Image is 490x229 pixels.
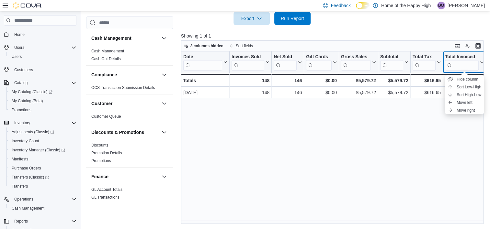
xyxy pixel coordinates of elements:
span: Inventory Manager (Classic) [9,146,76,154]
div: Discounts & Promotions [86,141,173,167]
a: Cash Management [91,49,124,53]
span: Home [12,30,76,38]
span: Inventory Manager (Classic) [12,147,65,153]
button: Compliance [91,71,159,78]
span: Purchase Orders [9,164,76,172]
div: Compliance [86,84,173,94]
span: My Catalog (Beta) [12,98,43,104]
div: 148 [232,89,269,97]
span: Purchase Orders [12,166,41,171]
span: Home [14,32,25,37]
span: Sort Low-High [457,84,481,90]
span: Cash Management [91,49,124,54]
a: Transfers (Classic) [6,173,79,182]
button: Sort High-Low [445,91,484,99]
button: Finance [91,173,159,180]
span: GL Transactions [91,195,120,200]
a: Customer Queue [91,114,121,119]
div: Gift Cards [306,54,332,60]
a: Inventory Manager (Classic) [6,146,79,155]
button: Gift Cards [306,54,337,71]
div: Subtotal [380,54,403,71]
span: Reports [12,217,76,225]
div: [DATE] [183,89,227,97]
span: Hide column [457,77,478,82]
a: Promotions [9,106,34,114]
div: Cash Management [86,47,173,65]
h3: Discounts & Promotions [91,129,144,136]
button: Discounts & Promotions [91,129,159,136]
div: Invoices Sold [232,54,264,60]
button: Compliance [160,71,168,79]
h3: Compliance [91,71,117,78]
button: Reports [12,217,30,225]
span: Move right [457,108,475,113]
button: Cash Management [160,34,168,42]
div: Date [183,54,222,71]
a: Transfers [9,182,30,190]
button: Customer [160,100,168,107]
span: Cash Management [9,204,76,212]
span: Users [14,45,24,50]
a: Adjustments (Classic) [9,128,57,136]
span: Export [237,12,266,25]
span: My Catalog (Classic) [12,89,52,94]
div: $5,579.72 [341,77,376,84]
span: Operations [14,197,33,202]
button: Keyboard shortcuts [453,42,461,50]
div: Gross Sales [341,54,371,60]
button: Operations [12,195,36,203]
a: Home [12,31,27,38]
button: Users [12,44,27,51]
a: Cash Management [9,204,47,212]
span: Inventory [12,119,76,127]
button: Inventory [12,119,33,127]
span: Cash Out Details [91,56,121,61]
span: Operations [12,195,76,203]
span: Users [9,53,76,60]
button: Reports [1,217,79,226]
span: Reports [14,219,28,224]
span: Adjustments (Classic) [9,128,76,136]
button: Inventory [1,118,79,127]
button: Operations [1,195,79,204]
span: Customers [12,66,76,74]
button: Sort Low-High [445,83,484,91]
div: Totals [183,77,227,84]
button: Move left [445,99,484,106]
p: | [433,2,435,9]
div: $0.00 [306,89,337,97]
span: Promotion Details [91,150,122,156]
span: Adjustments (Classic) [12,129,54,135]
span: Sort fields [236,43,253,49]
button: Promotions [6,105,79,114]
button: Transfers [6,182,79,191]
div: Danielle Otte [437,2,445,9]
a: Cash Out Details [91,57,121,61]
div: Net Sold [274,54,297,60]
button: Manifests [6,155,79,164]
span: Inventory [14,120,30,125]
button: Catalog [1,78,79,87]
div: $616.65 [413,89,441,97]
span: Promotions [91,158,111,163]
button: Purchase Orders [6,164,79,173]
div: $5,579.72 [380,89,408,97]
a: My Catalog (Classic) [6,87,79,96]
button: Hide column [445,75,484,83]
div: $5,579.72 [341,89,376,97]
button: Display options [464,42,472,50]
button: Users [6,52,79,61]
span: Users [12,44,76,51]
a: Discounts [91,143,108,147]
a: My Catalog (Beta) [9,97,46,105]
span: 3 columns hidden [190,43,223,49]
span: Manifests [12,157,28,162]
button: Customers [1,65,79,74]
div: Total Tax [413,54,436,60]
div: 146 [274,77,302,84]
a: Inventory Count [9,137,42,145]
span: My Catalog (Beta) [9,97,76,105]
span: Customers [14,67,33,72]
